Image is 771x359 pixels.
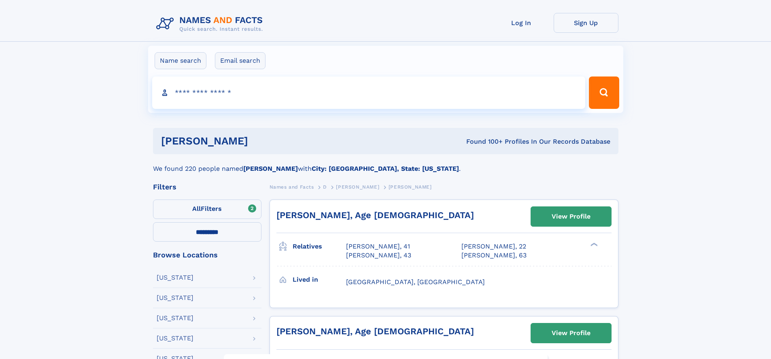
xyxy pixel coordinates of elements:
div: View Profile [552,207,590,226]
img: Logo Names and Facts [153,13,270,35]
div: Found 100+ Profiles In Our Records Database [357,137,610,146]
label: Email search [215,52,265,69]
b: City: [GEOGRAPHIC_DATA], State: [US_STATE] [312,165,459,172]
a: [PERSON_NAME], Age [DEMOGRAPHIC_DATA] [276,326,474,336]
a: Sign Up [554,13,618,33]
div: View Profile [552,324,590,342]
div: Filters [153,183,261,191]
button: Search Button [589,76,619,109]
span: All [192,205,201,212]
div: [US_STATE] [157,295,193,301]
a: [PERSON_NAME], 41 [346,242,410,251]
div: [US_STATE] [157,274,193,281]
a: [PERSON_NAME] [336,182,379,192]
div: [US_STATE] [157,315,193,321]
b: [PERSON_NAME] [243,165,298,172]
a: Log In [489,13,554,33]
a: [PERSON_NAME], 63 [461,251,527,260]
a: View Profile [531,323,611,343]
span: [PERSON_NAME] [389,184,432,190]
a: View Profile [531,207,611,226]
a: Names and Facts [270,182,314,192]
span: [GEOGRAPHIC_DATA], [GEOGRAPHIC_DATA] [346,278,485,286]
h3: Relatives [293,240,346,253]
h1: [PERSON_NAME] [161,136,357,146]
label: Filters [153,200,261,219]
label: Name search [155,52,206,69]
span: D [323,184,327,190]
a: D [323,182,327,192]
a: [PERSON_NAME], 22 [461,242,526,251]
span: [PERSON_NAME] [336,184,379,190]
a: [PERSON_NAME], Age [DEMOGRAPHIC_DATA] [276,210,474,220]
div: We found 220 people named with . [153,154,618,174]
input: search input [152,76,586,109]
div: ❯ [588,242,598,247]
a: [PERSON_NAME], 43 [346,251,411,260]
div: Browse Locations [153,251,261,259]
h3: Lived in [293,273,346,287]
div: [US_STATE] [157,335,193,342]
